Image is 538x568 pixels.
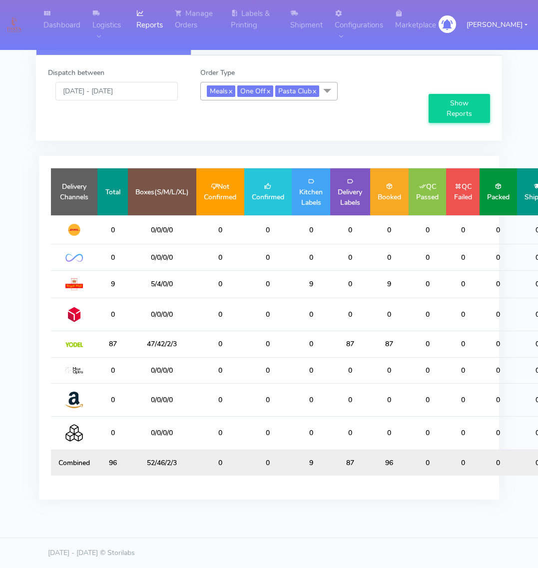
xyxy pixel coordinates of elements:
[244,331,292,357] td: 0
[292,270,330,298] td: 9
[55,82,178,100] input: Pick the Daterange
[244,298,292,331] td: 0
[65,342,83,347] img: Yodel
[97,450,127,476] td: 96
[128,298,196,331] td: 0/0/0/0
[446,417,479,450] td: 0
[244,270,292,298] td: 0
[228,85,232,96] a: x
[459,14,535,35] button: [PERSON_NAME]
[128,357,196,383] td: 0/0/0/0
[128,450,196,476] td: 52/46/2/3
[446,298,479,331] td: 0
[409,270,446,298] td: 0
[370,168,409,215] td: Booked
[196,357,244,383] td: 0
[97,168,127,215] td: Total
[65,424,83,442] img: Collection
[480,383,517,416] td: 0
[409,298,446,331] td: 0
[370,417,409,450] td: 0
[128,417,196,450] td: 0/0/0/0
[196,168,244,215] td: Not Confirmed
[128,383,196,416] td: 0/0/0/0
[409,383,446,416] td: 0
[244,168,292,215] td: Confirmed
[97,270,127,298] td: 9
[409,357,446,383] td: 0
[446,270,479,298] td: 0
[196,244,244,270] td: 0
[330,215,370,244] td: 0
[292,417,330,450] td: 0
[266,85,270,96] a: x
[480,270,517,298] td: 0
[65,306,83,323] img: DPD
[292,298,330,331] td: 0
[409,331,446,357] td: 0
[480,357,517,383] td: 0
[97,244,127,270] td: 0
[330,417,370,450] td: 0
[330,298,370,331] td: 0
[480,331,517,357] td: 0
[370,450,409,476] td: 96
[196,417,244,450] td: 0
[244,383,292,416] td: 0
[128,168,196,215] td: Boxes(S/M/L/XL)
[275,85,319,97] span: Pasta Club
[237,85,273,97] span: One Off
[370,215,409,244] td: 0
[330,168,370,215] td: Delivery Labels
[244,450,292,476] td: 0
[65,391,83,409] img: Amazon
[446,168,479,215] td: QC Failed
[480,298,517,331] td: 0
[330,331,370,357] td: 87
[370,383,409,416] td: 0
[128,215,196,244] td: 0/0/0/0
[446,357,479,383] td: 0
[244,357,292,383] td: 0
[370,331,409,357] td: 87
[429,94,490,123] button: Show Reports
[370,270,409,298] td: 9
[244,417,292,450] td: 0
[370,357,409,383] td: 0
[446,215,479,244] td: 0
[97,417,127,450] td: 0
[292,357,330,383] td: 0
[292,331,330,357] td: 0
[480,417,517,450] td: 0
[196,298,244,331] td: 0
[292,244,330,270] td: 0
[292,450,330,476] td: 9
[480,168,517,215] td: Packed
[97,215,127,244] td: 0
[196,383,244,416] td: 0
[48,67,104,78] label: Dispatch between
[480,244,517,270] td: 0
[51,168,97,215] td: Delivery Channels
[330,357,370,383] td: 0
[196,215,244,244] td: 0
[446,244,479,270] td: 0
[128,331,196,357] td: 47/42/2/3
[196,450,244,476] td: 0
[312,85,316,96] a: x
[196,270,244,298] td: 0
[97,383,127,416] td: 0
[196,331,244,357] td: 0
[97,331,127,357] td: 87
[65,278,83,290] img: Royal Mail
[97,298,127,331] td: 0
[409,244,446,270] td: 0
[370,298,409,331] td: 0
[409,417,446,450] td: 0
[128,270,196,298] td: 5/4/0/0
[292,215,330,244] td: 0
[409,215,446,244] td: 0
[65,254,83,262] img: OnFleet
[244,244,292,270] td: 0
[65,367,83,374] img: MaxOptra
